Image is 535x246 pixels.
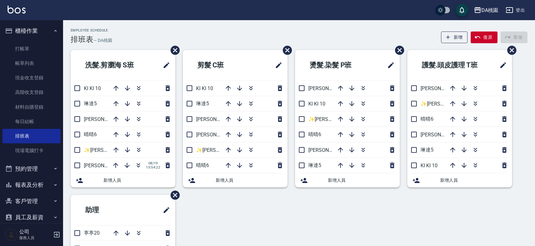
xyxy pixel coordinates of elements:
a: 打帳單 [3,42,61,56]
span: 新增人員 [440,177,507,184]
span: 晴晴6 [308,131,321,137]
a: 帳單列表 [3,56,61,71]
span: ✨[PERSON_NAME][PERSON_NAME] ✨16 [196,147,291,153]
img: Person [5,228,18,241]
span: 新增人員 [216,177,282,184]
a: 現金收支登錄 [3,71,61,85]
h2: 助理 [76,199,134,221]
a: 排班表 [3,129,61,143]
button: 復原 [471,31,497,43]
span: [PERSON_NAME]3 [421,85,461,91]
span: 琳達5 [308,162,321,168]
h5: 公司 [19,229,51,235]
span: [PERSON_NAME]3 [308,147,349,153]
span: 修改班表的標題 [159,58,170,73]
button: DA桃園 [471,4,501,17]
span: 刪除班表 [166,186,181,204]
a: 現場電腦打卡 [3,143,61,158]
span: 15:54:22 [146,165,160,169]
h2: 護髮.頭皮護理 T班 [412,54,491,77]
span: 刪除班表 [390,41,405,60]
span: [PERSON_NAME]8 [421,132,461,138]
span: [PERSON_NAME]3 [84,116,125,122]
button: 預約管理 [3,161,61,177]
h2: 剪髮 C班 [188,54,252,77]
div: DA桃園 [481,6,498,14]
span: 08/19 [146,161,160,165]
span: ✨[PERSON_NAME][PERSON_NAME] ✨16 [308,116,404,122]
span: KI KI 10 [308,101,325,107]
span: 琳達5 [421,147,433,153]
div: 新增人員 [295,173,400,187]
span: [PERSON_NAME]8 [84,163,125,169]
span: 琳達5 [84,100,97,106]
span: 琳達5 [196,100,209,106]
span: 修改班表的標題 [496,58,507,73]
span: ✨[PERSON_NAME][PERSON_NAME] ✨16 [84,147,179,153]
span: 新增人員 [328,177,395,184]
p: 服務人員 [19,235,51,241]
span: [PERSON_NAME]8 [196,132,237,138]
img: Logo [8,6,26,14]
span: KI KI 10 [84,85,101,91]
span: 修改班表的標題 [383,58,395,73]
span: KI KI 10 [421,163,438,169]
span: [PERSON_NAME]3 [196,116,237,122]
button: 客戶管理 [3,193,61,209]
div: 新增人員 [71,173,175,187]
button: 登出 [503,4,527,16]
a: 每日結帳 [3,114,61,129]
h2: Employee Schedule [71,28,112,32]
span: 晴晴6 [421,116,433,122]
a: 材料自購登錄 [3,100,61,114]
a: 高階收支登錄 [3,85,61,100]
span: [PERSON_NAME]8 [308,85,349,91]
h3: 排班表 [71,35,93,44]
span: 刪除班表 [278,41,293,60]
span: 新增人員 [103,177,170,184]
span: 刪除班表 [503,41,517,60]
div: 新增人員 [407,173,512,187]
span: 刪除班表 [166,41,181,60]
h6: — DA桃園 [93,37,112,44]
button: 報表及分析 [3,177,61,193]
button: 新增 [441,31,468,43]
span: ✨[PERSON_NAME][PERSON_NAME] ✨16 [421,101,516,107]
span: 晴晴6 [196,162,209,168]
button: 員工及薪資 [3,209,61,226]
button: save [456,4,468,16]
span: KI KI 10 [196,85,213,91]
span: 修改班表的標題 [159,203,170,218]
span: 修改班表的標題 [271,58,282,73]
h2: 燙髮.染髮 P班 [300,54,372,77]
h2: 洗髮.剪瀏海 S班 [76,54,151,77]
span: 葶葶20 [84,230,100,236]
span: 晴晴6 [84,131,97,137]
button: 櫃檯作業 [3,23,61,39]
div: 新增人員 [183,173,288,187]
